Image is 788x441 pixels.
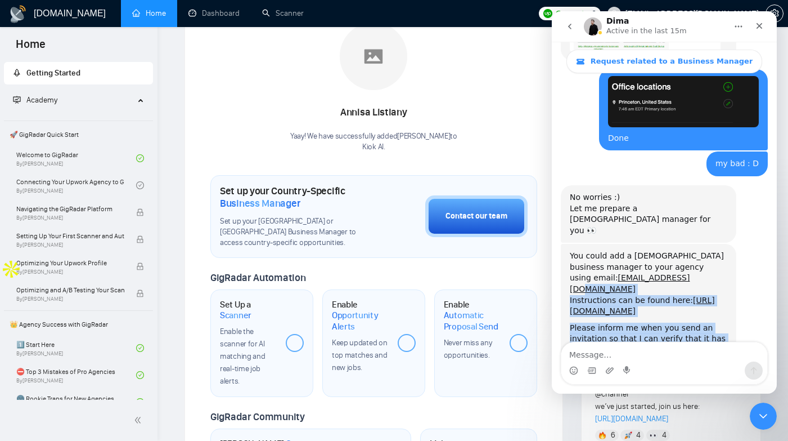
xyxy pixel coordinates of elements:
span: GigRadar Automation [210,271,305,284]
span: fund-projection-screen [13,96,21,104]
button: setting [766,5,784,23]
p: Kiok AI . [290,142,457,153]
span: lock [136,235,144,243]
h1: Enable [332,299,389,332]
span: Never miss any opportunities. [444,338,492,360]
span: setting [766,9,783,18]
span: 4 [662,430,667,441]
span: Optimizing and A/B Testing Your Scanner for Better Results [16,284,124,296]
a: ⛔ Top 3 Mistakes of Pro AgenciesBy[PERSON_NAME] [16,363,136,387]
span: By [PERSON_NAME] [16,242,124,248]
a: 🌚 Rookie Traps for New Agencies [16,390,136,415]
span: Opportunity Alerts [332,310,389,332]
span: check-circle [136,398,144,406]
span: Automatic Proposal Send [444,310,501,332]
button: Contact our team [425,195,528,237]
span: check-circle [136,181,144,189]
span: Setting Up Your First Scanner and Auto-Bidder [16,230,124,242]
img: upwork-logo.png [543,9,552,18]
span: user [610,10,618,17]
span: check-circle [136,154,144,162]
div: Contact our team [445,210,507,222]
h1: Set up your Country-Specific [220,185,369,210]
span: rocket [13,69,21,77]
img: placeholder.png [340,23,407,90]
div: we’ve just started, join us here: [595,388,717,425]
span: Navigating the GigRadar Platform [16,203,124,215]
span: check-circle [136,344,144,352]
span: Set up your [GEOGRAPHIC_DATA] or [GEOGRAPHIC_DATA] Business Manager to access country-specific op... [220,216,369,248]
img: 🔥 [598,431,606,439]
span: By [PERSON_NAME] [16,215,124,221]
span: Academy [26,95,57,105]
a: setting [766,9,784,18]
a: [URL][DOMAIN_NAME] [595,414,668,424]
iframe: To enrich screen reader interactions, please activate Accessibility in Grammarly extension settings [552,11,777,394]
span: lock [136,208,144,216]
a: Connecting Your Upwork Agency to GigRadarBy[PERSON_NAME] [16,173,136,198]
div: Yaay! We have successfully added [PERSON_NAME] to [290,131,457,153]
img: 🚀 [624,431,632,439]
a: 1️⃣ Start HereBy[PERSON_NAME] [16,336,136,360]
span: check-circle [136,371,144,379]
span: 4 [636,430,641,441]
span: GigRadar Community [210,411,305,423]
span: Scanner [220,310,251,321]
span: 6 [611,430,615,441]
img: logo [9,5,27,23]
span: Keep updated on top matches and new jobs. [332,338,388,372]
span: 0 [592,7,596,20]
span: Connects: [556,7,589,20]
span: Academy [13,95,57,105]
span: double-left [134,415,145,426]
iframe: Intercom live chat [750,403,777,430]
span: Getting Started [26,68,80,78]
span: Enable the scanner for AI matching and real-time job alerts. [220,327,265,386]
h1: Set Up a [220,299,277,321]
a: searchScanner [262,8,304,18]
a: dashboardDashboard [188,8,240,18]
li: Getting Started [4,62,153,84]
span: lock [136,289,144,297]
a: homeHome [132,8,166,18]
h1: Enable [444,299,501,332]
span: Home [7,36,55,60]
span: Business Manager [220,197,300,210]
img: 👀 [650,431,658,439]
span: 🚀 GigRadar Quick Start [5,123,152,146]
span: By [PERSON_NAME] [16,296,124,302]
span: @channel [595,389,628,399]
span: 👑 Agency Success with GigRadar [5,313,152,336]
a: Welcome to GigRadarBy[PERSON_NAME] [16,146,136,171]
div: Annisa Listiany [290,103,457,122]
